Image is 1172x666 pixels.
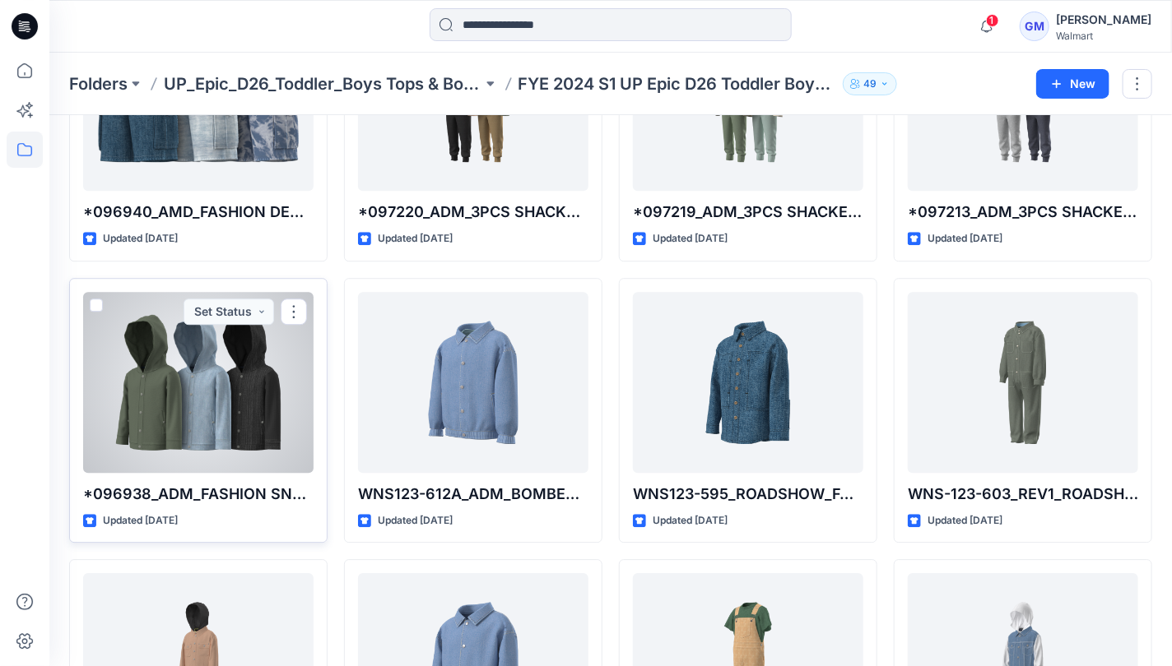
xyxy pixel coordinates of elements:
[358,483,588,506] p: WNS123-612A_ADM_BOMBER JACKET
[1020,12,1049,41] div: GM
[1056,10,1151,30] div: [PERSON_NAME]
[83,201,314,224] p: *096940_AMD_FASHION DENIM CARGO SHORT
[103,230,178,247] p: Updated [DATE]
[358,201,588,224] p: *097220_ADM_3PCS SHACKET SET
[378,230,453,247] p: Updated [DATE]
[928,512,1002,530] p: Updated [DATE]
[863,75,877,93] p: 49
[633,201,863,224] p: *097219_ADM_3PCS SHACKET SET
[519,72,837,95] p: FYE 2024 S1 UP Epic D26 Toddler Boys Tops & Bottoms
[908,292,1138,473] a: WNS-123-603_REV1_ROADSHOW_JUMPSUIT
[908,483,1138,506] p: WNS-123-603_REV1_ROADSHOW_JUMPSUIT
[633,483,863,506] p: WNS123-595_ROADSHOW_FASHION DENIM POPOVER -OP-02
[164,72,482,95] a: UP_Epic_D26_Toddler_Boys Tops & Bottoms
[358,292,588,473] a: WNS123-612A_ADM_BOMBER JACKET
[843,72,897,95] button: 49
[928,230,1002,247] p: Updated [DATE]
[69,72,128,95] a: Folders
[103,512,178,530] p: Updated [DATE]
[653,230,728,247] p: Updated [DATE]
[1036,69,1109,99] button: New
[1056,30,1151,42] div: Walmart
[633,292,863,473] a: WNS123-595_ROADSHOW_FASHION DENIM POPOVER -OP-02
[378,512,453,530] p: Updated [DATE]
[986,14,999,27] span: 1
[653,512,728,530] p: Updated [DATE]
[83,292,314,473] a: *096938_ADM_FASHION SNAP THROUGH HODDED JACKET
[908,201,1138,224] p: *097213_ADM_3PCS SHACKET SET
[83,483,314,506] p: *096938_ADM_FASHION SNAP THROUGH HODDED JACKET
